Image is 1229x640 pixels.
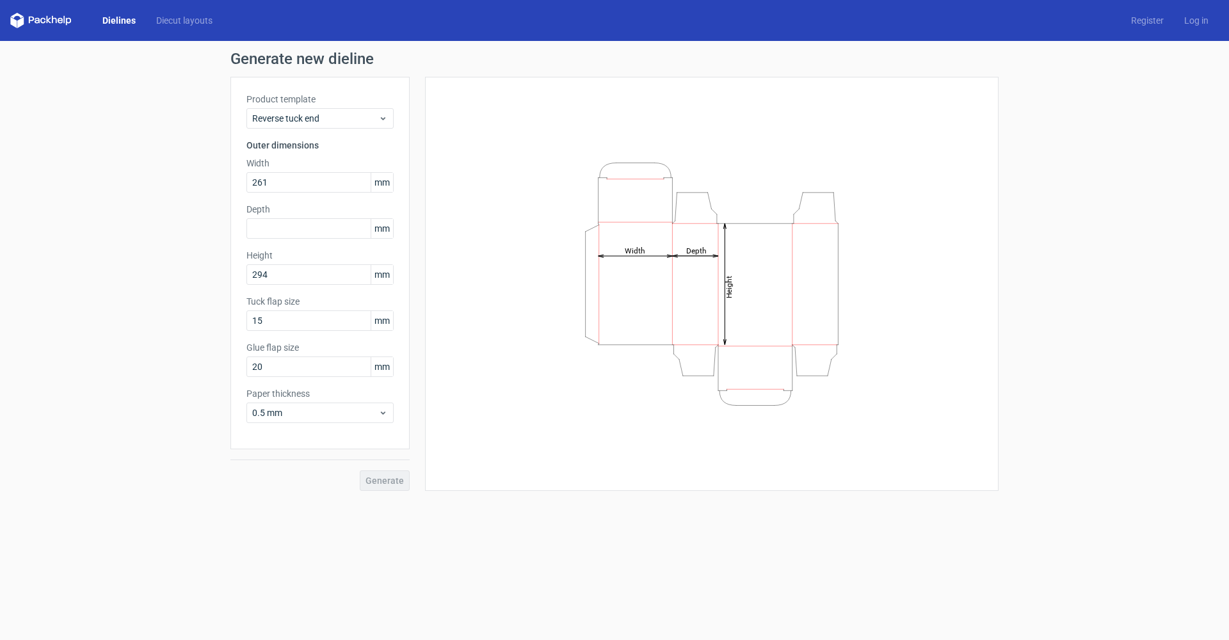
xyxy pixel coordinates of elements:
label: Width [246,157,394,170]
label: Product template [246,93,394,106]
label: Paper thickness [246,387,394,400]
h1: Generate new dieline [230,51,999,67]
span: mm [371,173,393,192]
h3: Outer dimensions [246,139,394,152]
span: mm [371,265,393,284]
a: Log in [1174,14,1219,27]
tspan: Height [725,275,734,298]
span: mm [371,311,393,330]
a: Diecut layouts [146,14,223,27]
a: Register [1121,14,1174,27]
span: mm [371,357,393,376]
a: Dielines [92,14,146,27]
label: Depth [246,203,394,216]
span: 0.5 mm [252,406,378,419]
tspan: Depth [686,246,707,255]
span: mm [371,219,393,238]
span: Reverse tuck end [252,112,378,125]
label: Glue flap size [246,341,394,354]
label: Height [246,249,394,262]
label: Tuck flap size [246,295,394,308]
tspan: Width [625,246,645,255]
